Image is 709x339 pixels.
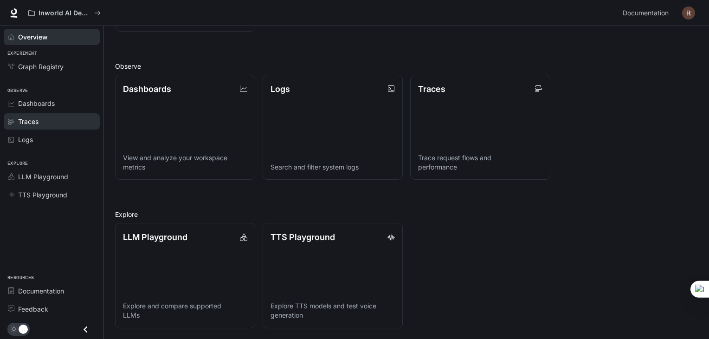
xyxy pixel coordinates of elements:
[18,172,68,182] span: LLM Playground
[18,304,48,314] span: Feedback
[4,301,100,317] a: Feedback
[271,301,395,320] p: Explore TTS models and test voice generation
[4,113,100,130] a: Traces
[679,4,698,22] button: User avatar
[271,83,290,95] p: Logs
[115,209,698,219] h2: Explore
[4,131,100,148] a: Logs
[271,231,335,243] p: TTS Playground
[75,320,96,339] button: Close drawer
[4,29,100,45] a: Overview
[115,61,698,71] h2: Observe
[115,75,255,180] a: DashboardsView and analyze your workspace metrics
[410,75,550,180] a: TracesTrace request flows and performance
[18,286,64,296] span: Documentation
[123,301,247,320] p: Explore and compare supported LLMs
[418,83,445,95] p: Traces
[4,169,100,185] a: LLM Playground
[115,223,255,328] a: LLM PlaygroundExplore and compare supported LLMs
[619,4,676,22] a: Documentation
[4,59,100,75] a: Graph Registry
[263,223,403,328] a: TTS PlaygroundExplore TTS models and test voice generation
[418,153,542,172] p: Trace request flows and performance
[18,117,39,126] span: Traces
[682,7,695,20] img: User avatar
[18,32,48,42] span: Overview
[4,95,100,111] a: Dashboards
[123,153,247,172] p: View and analyze your workspace metrics
[18,135,33,144] span: Logs
[123,83,171,95] p: Dashboards
[263,75,403,180] a: LogsSearch and filter system logs
[623,7,669,19] span: Documentation
[18,62,64,72] span: Graph Registry
[19,324,28,334] span: Dark mode toggle
[18,190,67,200] span: TTS Playground
[24,4,105,22] button: All workspaces
[4,187,100,203] a: TTS Playground
[123,231,187,243] p: LLM Playground
[18,98,55,108] span: Dashboards
[4,283,100,299] a: Documentation
[39,9,90,17] p: Inworld AI Demos
[271,163,395,172] p: Search and filter system logs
